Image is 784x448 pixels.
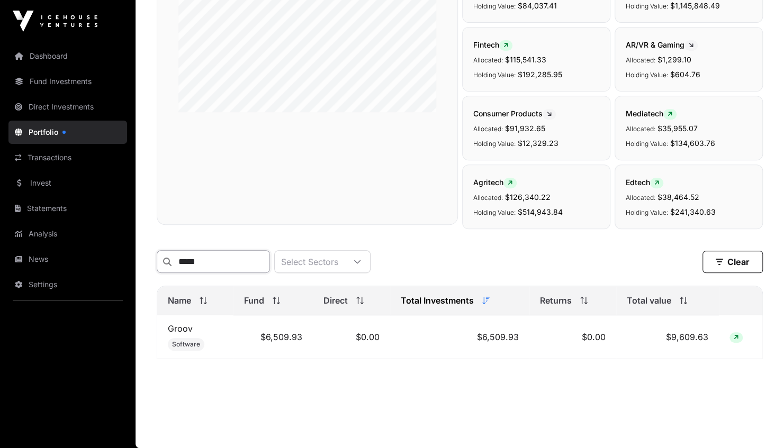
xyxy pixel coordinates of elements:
[670,139,715,148] span: $134,603.76
[401,294,474,307] span: Total Investments
[8,146,127,169] a: Transactions
[8,171,127,195] a: Invest
[518,70,562,79] span: $192,285.95
[473,194,503,202] span: Allocated:
[540,294,572,307] span: Returns
[8,44,127,68] a: Dashboard
[473,178,517,187] span: Agritech
[505,55,546,64] span: $115,541.33
[518,139,558,148] span: $12,329.23
[670,1,720,10] span: $1,145,848.49
[670,207,716,216] span: $241,340.63
[473,109,556,118] span: Consumer Products
[8,248,127,271] a: News
[505,193,551,202] span: $126,340.22
[627,294,671,307] span: Total value
[626,56,655,64] span: Allocated:
[616,315,719,359] td: $9,609.63
[626,40,698,49] span: AR/VR & Gaming
[473,140,516,148] span: Holding Value:
[390,315,529,359] td: $6,509.93
[8,121,127,144] a: Portfolio
[518,207,563,216] span: $514,943.84
[626,109,677,118] span: Mediatech
[473,2,516,10] span: Holding Value:
[8,273,127,296] a: Settings
[8,197,127,220] a: Statements
[670,70,700,79] span: $604.76
[657,55,691,64] span: $1,299.10
[473,40,512,49] span: Fintech
[626,71,668,79] span: Holding Value:
[518,1,557,10] span: $84,037.41
[275,251,345,272] div: Select Sectors
[473,56,503,64] span: Allocated:
[8,95,127,118] a: Direct Investments
[233,315,313,359] td: $6,509.93
[244,294,264,307] span: Fund
[168,294,191,307] span: Name
[731,397,784,448] iframe: Chat Widget
[168,323,193,334] a: Groov
[626,140,668,148] span: Holding Value:
[657,124,698,133] span: $35,955.07
[473,125,503,133] span: Allocated:
[626,2,668,10] span: Holding Value:
[323,294,348,307] span: Direct
[505,124,545,133] span: $91,932.65
[529,315,616,359] td: $0.00
[626,178,663,187] span: Edtech
[626,125,655,133] span: Allocated:
[657,193,699,202] span: $38,464.52
[8,70,127,93] a: Fund Investments
[13,11,97,32] img: Icehouse Ventures Logo
[702,251,763,273] button: Clear
[473,71,516,79] span: Holding Value:
[8,222,127,245] a: Analysis
[626,208,668,216] span: Holding Value:
[473,208,516,216] span: Holding Value:
[626,194,655,202] span: Allocated:
[172,340,200,349] span: Software
[313,315,390,359] td: $0.00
